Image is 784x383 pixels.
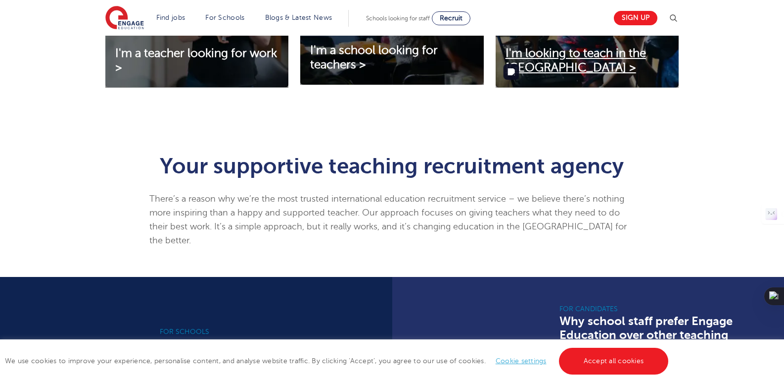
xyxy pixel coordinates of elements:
a: I'm a school looking for teachers > [300,44,483,72]
a: I'm a teacher looking for work > [105,47,288,75]
a: Recruit [432,11,470,25]
a: Blogs & Latest News [265,14,332,21]
a: Cookie settings [496,357,547,365]
span: I'm a teacher looking for work > [115,47,277,74]
span: I'm looking to teach in the [GEOGRAPHIC_DATA] > [506,47,646,74]
h6: For Candidates [559,304,777,314]
span: Recruit [440,14,462,22]
a: For Schools [205,14,244,21]
img: Engage Education [105,6,144,31]
a: Accept all cookies [559,348,669,375]
span: Schools looking for staff [366,15,430,22]
span: There’s a reason why we’re the most trusted international education recruitment service – we beli... [149,194,627,245]
span: I'm a school looking for teachers > [310,44,438,71]
h1: Your supportive teaching recruitment agency [149,155,635,177]
span: We use cookies to improve your experience, personalise content, and analyse website traffic. By c... [5,357,671,365]
h3: Why school staff prefer Engage Education over other teaching agencies [559,314,777,356]
a: Sign up [614,11,657,25]
h6: For schools [160,327,377,337]
a: Find jobs [156,14,185,21]
a: I'm looking to teach in the [GEOGRAPHIC_DATA] > [496,47,679,75]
